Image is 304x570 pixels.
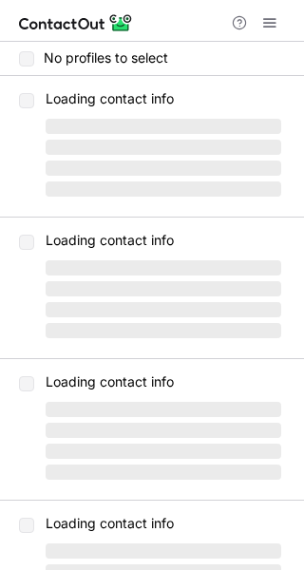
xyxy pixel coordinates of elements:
[46,302,281,317] span: ‌
[46,465,281,480] span: ‌
[46,161,281,176] span: ‌
[46,516,281,531] p: Loading contact info
[46,91,281,106] p: Loading contact info
[46,374,281,389] p: Loading contact info
[46,402,281,417] span: ‌
[46,119,281,134] span: ‌
[46,233,281,248] p: Loading contact info
[46,281,281,296] span: ‌
[46,444,281,459] span: ‌
[46,181,281,197] span: ‌
[46,323,281,338] span: ‌
[46,423,281,438] span: ‌
[19,11,133,34] img: ContactOut v5.3.10
[46,260,281,275] span: ‌
[46,140,281,155] span: ‌
[46,543,281,559] span: ‌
